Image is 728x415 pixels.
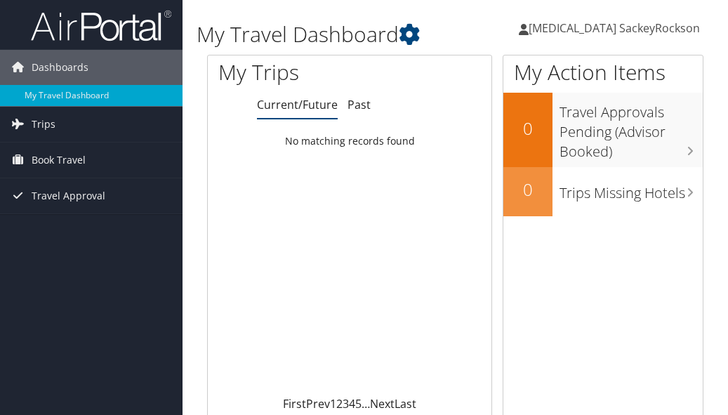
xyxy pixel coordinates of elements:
span: Travel Approval [32,178,105,213]
h3: Travel Approvals Pending (Advisor Booked) [560,95,703,162]
span: Dashboards [32,50,88,85]
a: 2 [336,396,343,411]
a: 4 [349,396,355,411]
h1: My Travel Dashboard [197,20,541,49]
span: … [362,396,370,411]
a: First [283,396,306,411]
h2: 0 [503,178,552,202]
a: Past [348,97,371,112]
img: airportal-logo.png [31,9,171,42]
h2: 0 [503,117,552,140]
span: Trips [32,107,55,142]
a: 0Travel Approvals Pending (Advisor Booked) [503,93,703,166]
a: 5 [355,396,362,411]
span: Book Travel [32,143,86,178]
a: 1 [330,396,336,411]
h1: My Trips [218,58,363,87]
a: 0Trips Missing Hotels [503,167,703,216]
a: [MEDICAL_DATA] SackeyRockson [519,7,714,49]
a: Last [395,396,416,411]
a: Prev [306,396,330,411]
h1: My Action Items [503,58,703,87]
td: No matching records found [208,129,491,154]
a: Next [370,396,395,411]
h3: Trips Missing Hotels [560,176,703,203]
span: [MEDICAL_DATA] SackeyRockson [529,20,700,36]
a: Current/Future [257,97,338,112]
a: 3 [343,396,349,411]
